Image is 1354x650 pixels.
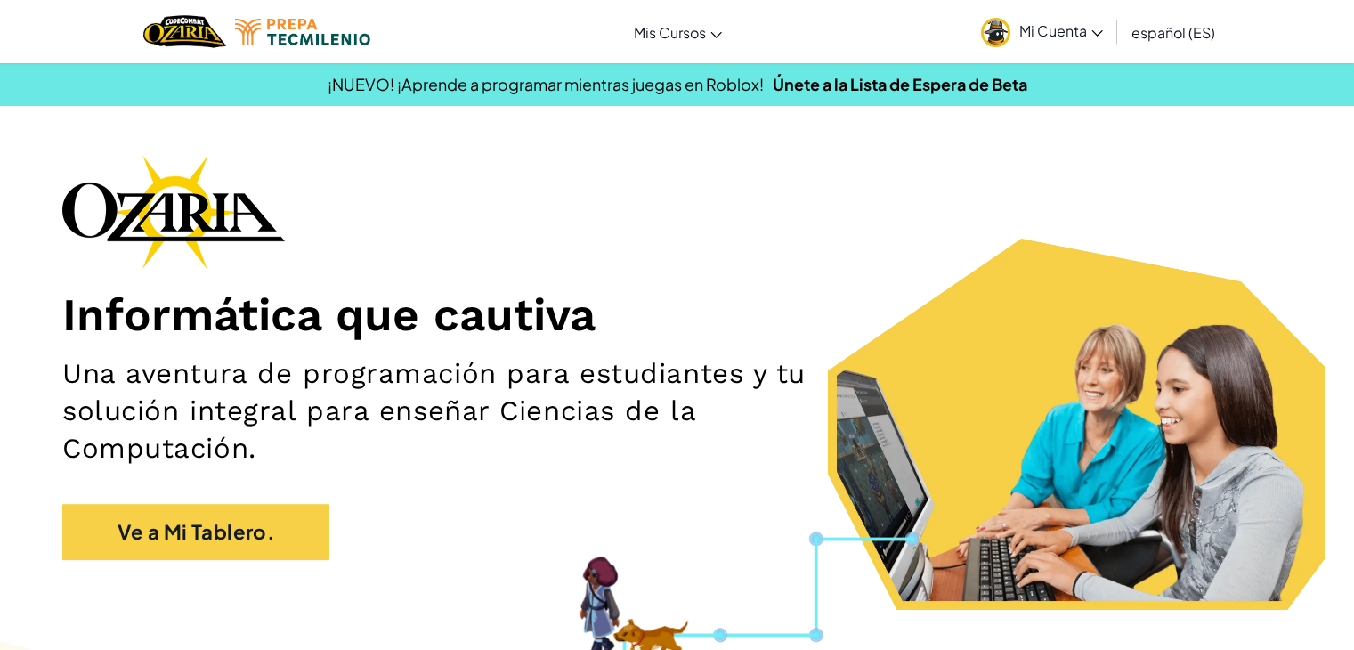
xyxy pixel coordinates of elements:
a: Únete a la Lista de Espera de Beta [773,74,1027,94]
img: Tecmilenio logo [235,19,370,45]
span: ¡NUEVO! ¡Aprende a programar mientras juegas en Roblox! [328,74,764,94]
a: Mis Cursos [625,8,731,56]
a: Ve a Mi Tablero. [62,504,329,560]
img: avatar [981,18,1010,47]
img: Ozaria branding logo [62,155,285,269]
h2: Una aventura de programación para estudiantes y tu solución integral para enseñar Ciencias de la ... [62,355,886,468]
span: español (ES) [1131,23,1215,42]
img: Home [143,13,226,50]
a: Mi Cuenta [972,4,1112,60]
span: Mi Cuenta [1019,21,1103,40]
h1: Informática que cautiva [62,287,1292,342]
a: español (ES) [1123,8,1224,56]
span: Mis Cursos [634,23,706,42]
a: Ozaria by CodeCombat logo [143,13,226,50]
